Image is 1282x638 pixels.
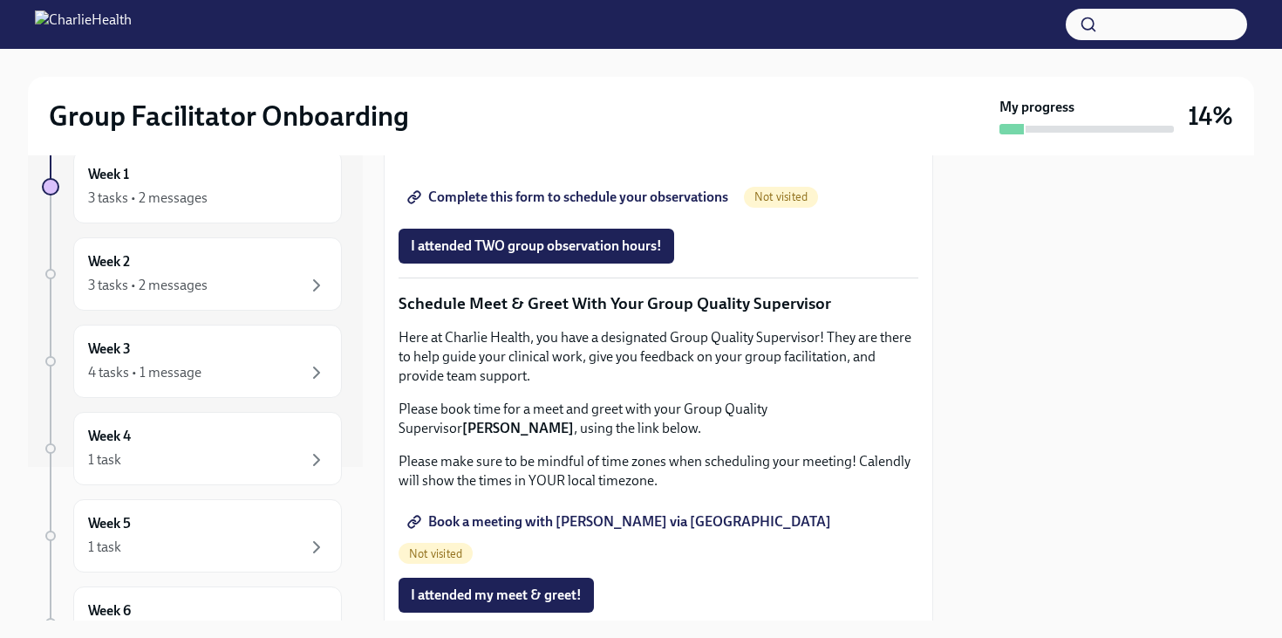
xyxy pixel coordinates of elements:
a: Book a meeting with [PERSON_NAME] via [GEOGRAPHIC_DATA] [399,504,843,539]
p: Please make sure to be mindful of time zones when scheduling your meeting! Calendly will show the... [399,452,918,491]
h6: Week 5 [88,514,131,533]
div: 1 task [88,538,121,557]
div: 1 task [88,450,121,470]
img: CharlieHealth [35,10,132,38]
h6: Week 1 [88,165,129,184]
h3: 14% [1188,100,1233,132]
strong: My progress [999,98,1074,117]
h6: Week 3 [88,340,131,359]
div: 3 tasks • 2 messages [88,276,208,295]
a: Week 34 tasks • 1 message [42,325,342,398]
a: Complete this form to schedule your observations [399,180,740,215]
a: Week 13 tasks • 2 messages [42,150,342,223]
p: Here at Charlie Health, you have a designated Group Quality Supervisor! They are there to help gu... [399,328,918,386]
div: 4 tasks • 1 message [88,363,201,382]
p: Schedule Meet & Greet With Your Group Quality Supervisor [399,292,918,315]
h6: Week 6 [88,601,131,621]
a: Week 23 tasks • 2 messages [42,237,342,311]
span: Not visited [744,190,818,203]
button: I attended my meet & greet! [399,578,594,613]
div: 3 tasks • 2 messages [88,189,208,208]
p: Please book time for a meet and greet with your Group Quality Supervisor , using the link below. [399,400,918,438]
h6: Week 2 [88,252,130,271]
h6: Week 4 [88,427,131,446]
span: Book a meeting with [PERSON_NAME] via [GEOGRAPHIC_DATA] [411,513,831,531]
span: Not visited [399,547,473,560]
a: Week 41 task [42,412,342,485]
span: I attended TWO group observation hours! [411,237,662,255]
h2: Group Facilitator Onboarding [49,99,409,134]
strong: [PERSON_NAME] [462,420,574,436]
a: Week 51 task [42,499,342,573]
button: I attended TWO group observation hours! [399,229,674,264]
span: I attended my meet & greet! [411,587,582,604]
span: Complete this form to schedule your observations [411,189,728,206]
